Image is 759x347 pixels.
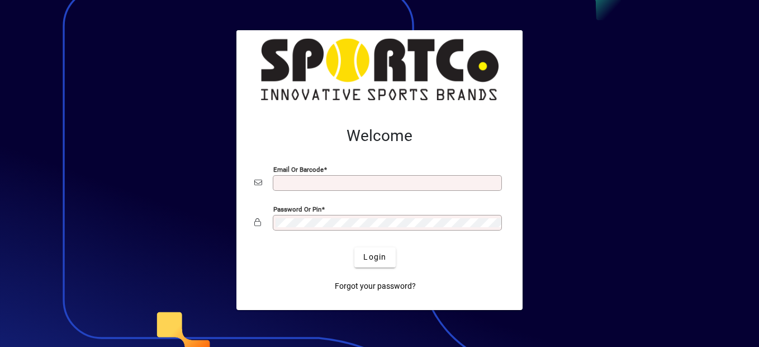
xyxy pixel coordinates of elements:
mat-label: Password or Pin [273,205,321,213]
span: Login [363,251,386,263]
button: Login [354,247,395,268]
span: Forgot your password? [335,280,416,292]
a: Forgot your password? [330,276,420,297]
h2: Welcome [254,126,505,146]
mat-label: Email or Barcode [273,165,324,173]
